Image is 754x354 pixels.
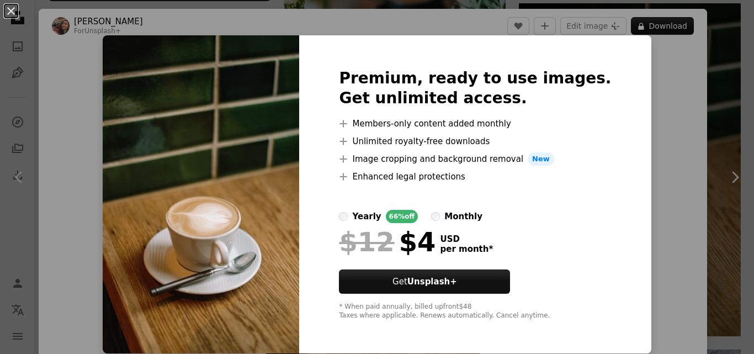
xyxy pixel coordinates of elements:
div: yearly [352,210,381,223]
li: Image cropping and background removal [339,152,611,166]
div: 66% off [386,210,418,223]
span: $12 [339,228,394,256]
input: yearly66%off [339,212,348,221]
input: monthly [431,212,440,221]
div: $4 [339,228,436,256]
div: monthly [444,210,482,223]
div: * When paid annually, billed upfront $48 Taxes where applicable. Renews automatically. Cancel any... [339,303,611,320]
span: New [528,152,554,166]
strong: Unsplash+ [407,277,457,287]
span: per month * [440,244,493,254]
span: USD [440,234,493,244]
li: Enhanced legal protections [339,170,611,183]
img: premium_photo-1673545518947-ddf3240090b1 [103,35,299,353]
button: GetUnsplash+ [339,270,510,294]
li: Unlimited royalty-free downloads [339,135,611,148]
li: Members-only content added monthly [339,117,611,130]
h2: Premium, ready to use images. Get unlimited access. [339,68,611,108]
